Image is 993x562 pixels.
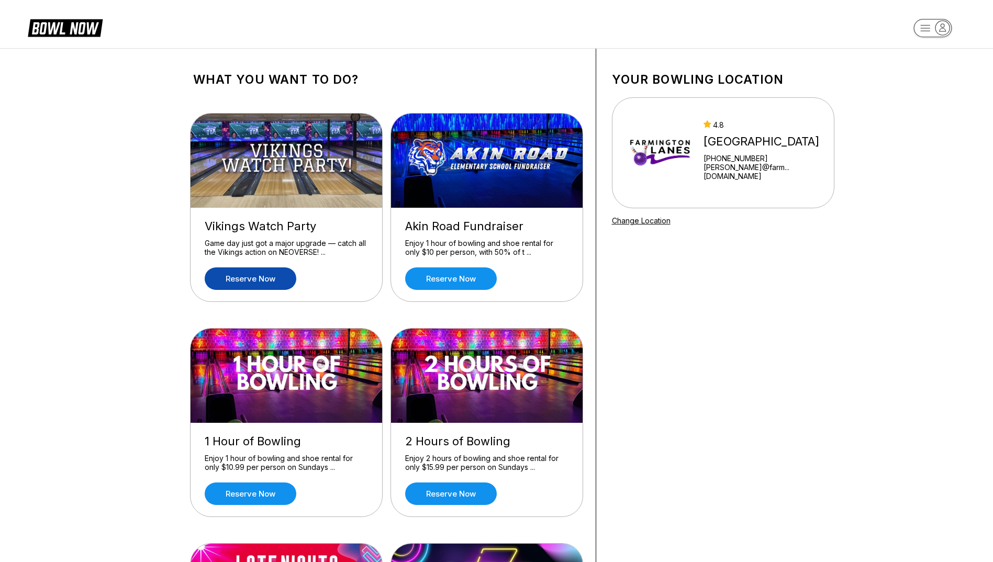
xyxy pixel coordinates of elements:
[405,434,568,448] div: 2 Hours of Bowling
[704,163,829,181] a: [PERSON_NAME]@farm...[DOMAIN_NAME]
[612,216,671,225] a: Change Location
[205,482,296,505] a: Reserve now
[405,482,497,505] a: Reserve now
[704,154,829,163] div: [PHONE_NUMBER]
[205,434,368,448] div: 1 Hour of Bowling
[205,219,368,233] div: Vikings Watch Party
[405,454,568,472] div: Enjoy 2 hours of bowling and shoe rental for only $15.99 per person on Sundays ...
[405,219,568,233] div: Akin Road Fundraiser
[704,120,829,129] div: 4.8
[405,239,568,257] div: Enjoy 1 hour of bowling and shoe rental for only $10 per person, with 50% of t ...
[205,239,368,257] div: Game day just got a major upgrade — catch all the Vikings action on NEOVERSE! ...
[612,72,834,87] h1: Your bowling location
[205,454,368,472] div: Enjoy 1 hour of bowling and shoe rental for only $10.99 per person on Sundays ...
[391,329,584,423] img: 2 Hours of Bowling
[626,114,695,192] img: Farmington Lanes
[704,134,829,149] div: [GEOGRAPHIC_DATA]
[205,267,296,290] a: Reserve now
[193,72,580,87] h1: What you want to do?
[191,114,383,208] img: Vikings Watch Party
[191,329,383,423] img: 1 Hour of Bowling
[405,267,497,290] a: Reserve now
[391,114,584,208] img: Akin Road Fundraiser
